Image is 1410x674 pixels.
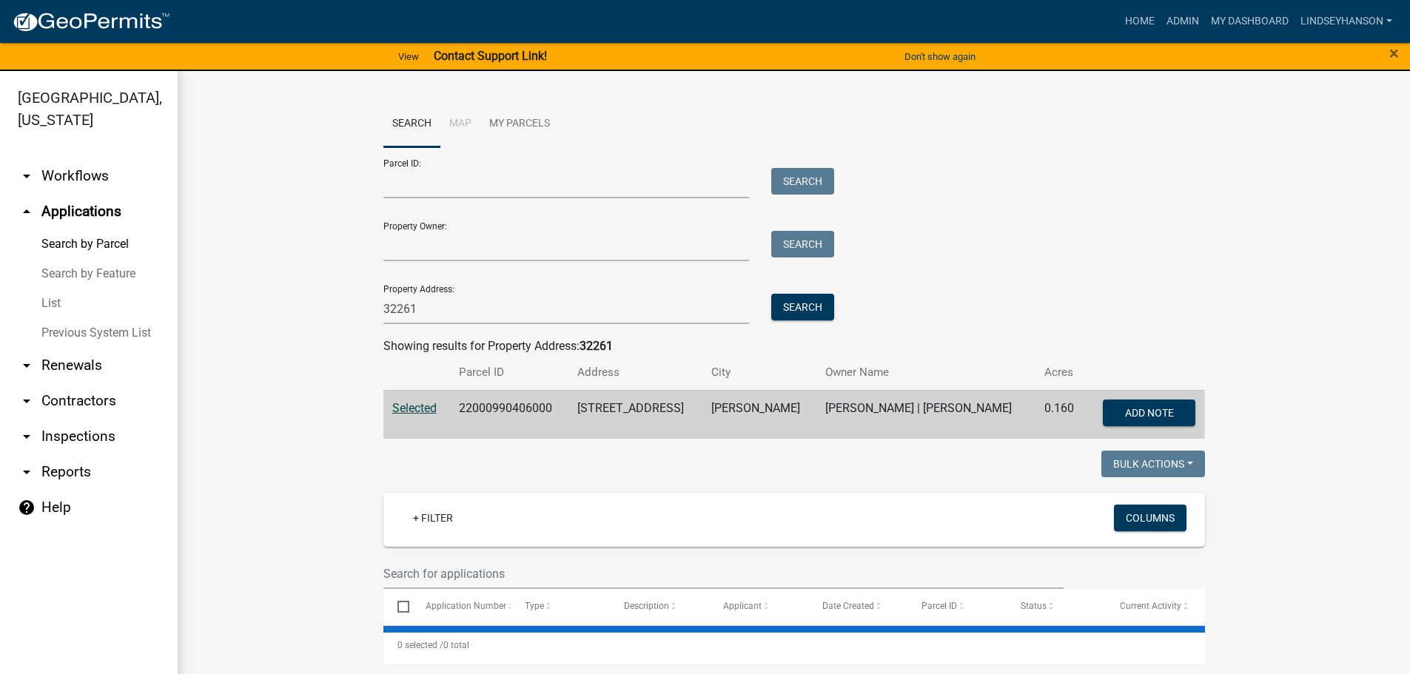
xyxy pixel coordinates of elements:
a: Home [1119,7,1161,36]
datatable-header-cell: Type [511,589,610,624]
div: Showing results for Property Address: [383,337,1205,355]
th: Address [568,355,702,390]
button: Bulk Actions [1101,451,1205,477]
datatable-header-cell: Current Activity [1106,589,1205,624]
span: Status [1021,601,1047,611]
td: [STREET_ADDRESS] [568,390,702,439]
span: Applicant [723,601,762,611]
span: Parcel ID [921,601,957,611]
a: View [392,44,425,69]
i: arrow_drop_up [18,203,36,220]
span: Description [624,601,669,611]
strong: Contact Support Link! [434,49,547,63]
a: + Filter [401,505,465,531]
button: Don't show again [899,44,981,69]
span: Type [525,601,544,611]
a: My Parcels [480,101,559,148]
a: Selected [392,401,437,415]
button: Columns [1114,505,1186,531]
strong: 32261 [580,339,613,353]
datatable-header-cell: Parcel ID [907,589,1007,624]
th: Owner Name [816,355,1035,390]
span: × [1389,43,1399,64]
td: [PERSON_NAME] [702,390,816,439]
span: Current Activity [1120,601,1181,611]
th: Acres [1035,355,1087,390]
i: arrow_drop_down [18,392,36,410]
datatable-header-cell: Select [383,589,412,624]
i: arrow_drop_down [18,167,36,185]
button: Search [771,294,834,320]
td: 0.160 [1035,390,1087,439]
button: Close [1389,44,1399,62]
datatable-header-cell: Applicant [709,589,808,624]
button: Add Note [1103,400,1195,426]
div: 0 total [383,627,1205,664]
th: Parcel ID [450,355,569,390]
td: 22000990406000 [450,390,569,439]
datatable-header-cell: Status [1007,589,1106,624]
a: Lindseyhanson [1295,7,1398,36]
button: Search [771,231,834,257]
th: City [702,355,816,390]
button: Search [771,168,834,195]
i: arrow_drop_down [18,428,36,445]
a: My Dashboard [1205,7,1295,36]
a: Admin [1161,7,1205,36]
datatable-header-cell: Description [610,589,709,624]
span: Application Number [426,601,506,611]
td: [PERSON_NAME] | [PERSON_NAME] [816,390,1035,439]
datatable-header-cell: Application Number [412,589,511,624]
i: arrow_drop_down [18,357,36,374]
span: Add Note [1125,406,1174,418]
datatable-header-cell: Date Created [808,589,907,624]
i: help [18,499,36,516]
i: arrow_drop_down [18,463,36,481]
span: Date Created [822,601,874,611]
a: Search [383,101,440,148]
span: 0 selected / [397,640,443,650]
input: Search for applications [383,559,1064,589]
